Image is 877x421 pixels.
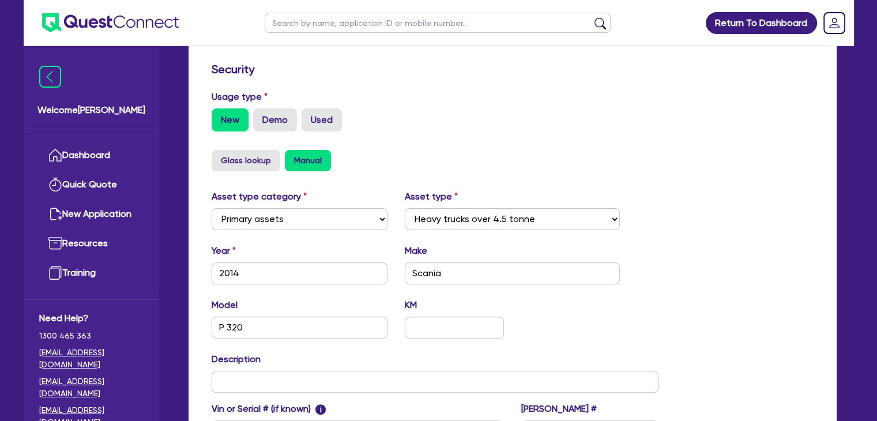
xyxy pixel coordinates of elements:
[39,66,61,88] img: icon-menu-close
[39,200,144,229] a: New Application
[315,404,326,415] span: i
[212,352,261,366] label: Description
[37,103,145,117] span: Welcome [PERSON_NAME]
[39,347,144,371] a: [EMAIL_ADDRESS][DOMAIN_NAME]
[212,190,307,204] label: Asset type category
[39,311,144,325] span: Need Help?
[48,266,62,280] img: training
[302,108,342,131] label: Used
[39,330,144,342] span: 1300 465 363
[39,375,144,400] a: [EMAIL_ADDRESS][DOMAIN_NAME]
[39,141,144,170] a: Dashboard
[521,402,597,416] label: [PERSON_NAME] #
[405,298,417,312] label: KM
[212,298,238,312] label: Model
[253,108,297,131] label: Demo
[405,190,458,204] label: Asset type
[48,236,62,250] img: resources
[48,178,62,191] img: quick-quote
[39,229,144,258] a: Resources
[706,12,817,34] a: Return To Dashboard
[212,90,268,104] label: Usage type
[48,207,62,221] img: new-application
[212,108,249,131] label: New
[212,402,326,416] label: Vin or Serial # (if known)
[285,150,331,171] button: Manual
[39,258,144,288] a: Training
[265,13,611,33] input: Search by name, application ID or mobile number...
[405,244,427,258] label: Make
[819,8,849,38] a: Dropdown toggle
[212,62,814,76] h3: Security
[212,150,280,171] button: Glass lookup
[39,170,144,200] a: Quick Quote
[42,13,179,32] img: quest-connect-logo-blue
[212,244,236,258] label: Year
